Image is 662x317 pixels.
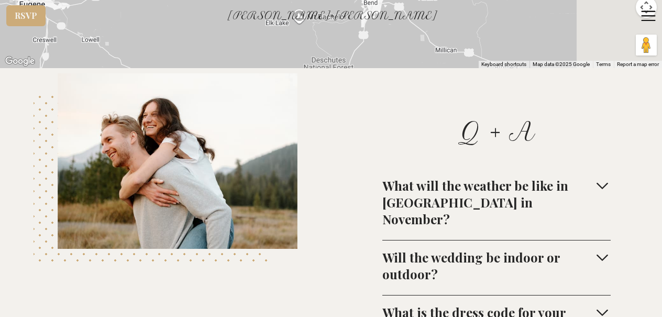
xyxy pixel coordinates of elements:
[636,35,657,56] button: Drag Pegman onto the map to open Street View
[382,177,594,227] div: What will the weather be like in [GEOGRAPHIC_DATA] in November?
[596,61,611,67] a: Terms (opens in new tab)
[382,249,594,282] div: Will the wedding be indoor or outdoor?
[458,118,535,144] h1: Q + A
[46,73,309,249] img: Image
[227,10,437,21] span: [PERSON_NAME] + [PERSON_NAME]
[6,5,46,26] a: RSVP
[617,61,659,67] a: Report a map error
[481,61,526,68] button: Keyboard shortcuts
[533,61,590,67] span: Map data ©2025 Google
